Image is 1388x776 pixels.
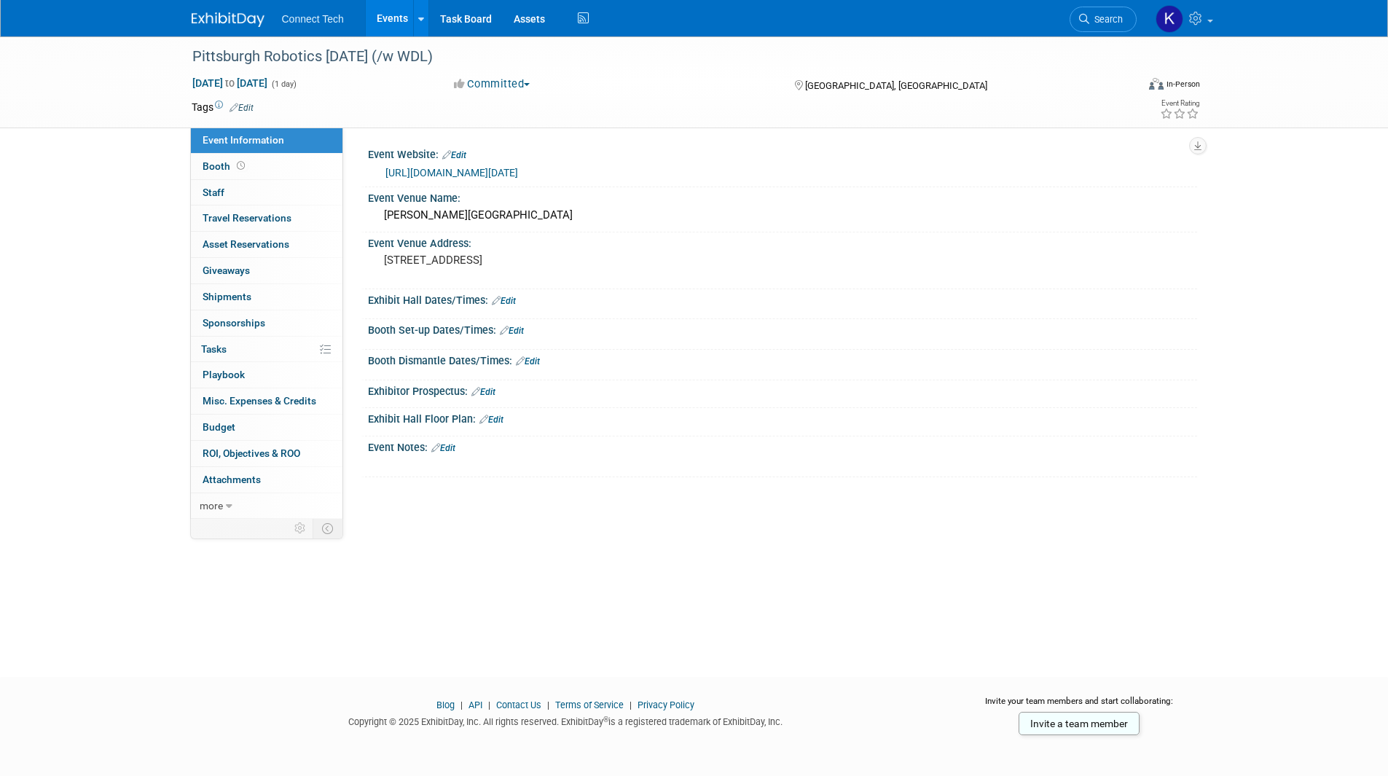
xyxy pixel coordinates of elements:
[368,408,1197,427] div: Exhibit Hall Floor Plan:
[203,291,251,302] span: Shipments
[191,180,342,205] a: Staff
[191,441,342,466] a: ROI, Objectives & ROO
[282,13,344,25] span: Connect Tech
[191,258,342,283] a: Giveaways
[492,296,516,306] a: Edit
[270,79,297,89] span: (1 day)
[1149,78,1164,90] img: Format-Inperson.png
[191,493,342,519] a: more
[203,317,265,329] span: Sponsorships
[187,44,1115,70] div: Pittsburgh Robotics [DATE] (/w WDL)
[385,167,518,179] a: [URL][DOMAIN_NAME][DATE]
[457,699,466,710] span: |
[544,699,553,710] span: |
[1051,76,1201,98] div: Event Format
[191,337,342,362] a: Tasks
[203,238,289,250] span: Asset Reservations
[805,80,987,91] span: [GEOGRAPHIC_DATA], [GEOGRAPHIC_DATA]
[479,415,503,425] a: Edit
[191,128,342,153] a: Event Information
[234,160,248,171] span: Booth not reserved yet
[203,474,261,485] span: Attachments
[500,326,524,336] a: Edit
[200,500,223,512] span: more
[230,103,254,113] a: Edit
[191,284,342,310] a: Shipments
[192,77,268,90] span: [DATE] [DATE]
[516,356,540,367] a: Edit
[449,77,536,92] button: Committed
[1156,5,1183,33] img: Kara Price
[626,699,635,710] span: |
[191,154,342,179] a: Booth
[1070,7,1137,32] a: Search
[368,144,1197,162] div: Event Website:
[431,443,455,453] a: Edit
[191,388,342,414] a: Misc. Expenses & Credits
[1019,712,1140,735] a: Invite a team member
[368,350,1197,369] div: Booth Dismantle Dates/Times:
[368,232,1197,251] div: Event Venue Address:
[485,699,494,710] span: |
[203,395,316,407] span: Misc. Expenses & Credits
[436,699,455,710] a: Blog
[603,716,608,724] sup: ®
[471,387,495,397] a: Edit
[203,160,248,172] span: Booth
[442,150,466,160] a: Edit
[191,232,342,257] a: Asset Reservations
[203,447,300,459] span: ROI, Objectives & ROO
[191,467,342,493] a: Attachments
[191,310,342,336] a: Sponsorships
[384,254,697,267] pre: [STREET_ADDRESS]
[368,380,1197,399] div: Exhibitor Prospectus:
[962,695,1197,717] div: Invite your team members and start collaborating:
[368,187,1197,205] div: Event Venue Name:
[1160,100,1199,107] div: Event Rating
[288,519,313,538] td: Personalize Event Tab Strip
[368,289,1197,308] div: Exhibit Hall Dates/Times:
[192,100,254,114] td: Tags
[555,699,624,710] a: Terms of Service
[203,421,235,433] span: Budget
[192,12,264,27] img: ExhibitDay
[203,369,245,380] span: Playbook
[191,205,342,231] a: Travel Reservations
[191,415,342,440] a: Budget
[468,699,482,710] a: API
[368,319,1197,338] div: Booth Set-up Dates/Times:
[638,699,694,710] a: Privacy Policy
[203,212,291,224] span: Travel Reservations
[201,343,227,355] span: Tasks
[368,436,1197,455] div: Event Notes:
[192,712,941,729] div: Copyright © 2025 ExhibitDay, Inc. All rights reserved. ExhibitDay is a registered trademark of Ex...
[223,77,237,89] span: to
[1166,79,1200,90] div: In-Person
[203,134,284,146] span: Event Information
[1089,14,1123,25] span: Search
[191,362,342,388] a: Playbook
[203,187,224,198] span: Staff
[496,699,541,710] a: Contact Us
[379,204,1186,227] div: [PERSON_NAME][GEOGRAPHIC_DATA]
[313,519,342,538] td: Toggle Event Tabs
[203,264,250,276] span: Giveaways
